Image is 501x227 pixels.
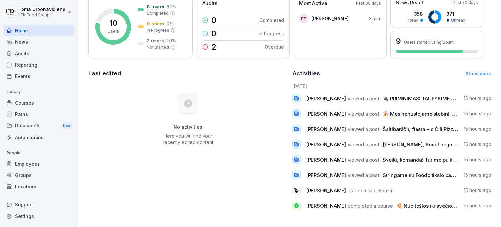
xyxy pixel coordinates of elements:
h2: Last edited [88,69,288,78]
span: [PERSON_NAME] [306,126,346,132]
span: [PERSON_NAME] [306,111,346,117]
p: 15 hours ago [464,172,491,178]
p: 15 hours ago [464,126,491,132]
div: Documents [3,120,74,132]
a: Settings [3,210,74,222]
a: Reporting [3,59,74,71]
span: viewed a post [348,111,379,117]
a: Groups [3,170,74,181]
a: Events [3,71,74,82]
p: Overdue [265,43,284,50]
h6: [DATE] [292,83,492,89]
p: Toma Urbonavičienė [18,7,65,12]
a: Automations [3,132,74,143]
p: Completed [147,10,169,16]
p: 15 hours ago [464,187,491,194]
p: 2 users [147,37,164,44]
span: viewed a post [348,95,379,102]
p: 358 [408,10,423,17]
p: Users started using Bounti [404,40,455,45]
p: [PERSON_NAME] [311,15,349,22]
div: New [61,122,72,130]
span: [PERSON_NAME] [306,203,346,209]
a: News [3,36,74,48]
span: started using Bounti [348,187,392,194]
a: Home [3,25,74,36]
a: Show more [466,71,491,76]
p: Read [408,17,418,23]
p: LTK Food Group [18,13,65,17]
p: Not Started [147,44,169,50]
span: [PERSON_NAME] [306,95,346,102]
span: [PERSON_NAME] [306,172,346,178]
p: Library [3,87,74,97]
a: Audits [3,48,74,59]
h3: 9 [396,36,401,47]
div: ET [299,14,308,23]
p: 0 [211,16,216,24]
a: Paths [3,108,74,120]
p: Unread [451,17,465,23]
a: Locations [3,181,74,192]
p: 10 [109,19,117,27]
span: viewed a post [348,141,379,148]
span: completed a course [348,203,393,209]
p: In Progress [258,30,284,37]
p: Past 30 days [356,0,381,6]
p: 15 hours ago [464,203,491,209]
p: 15 hours ago [464,141,491,148]
p: 80 % [166,3,176,10]
p: Users [108,28,119,34]
p: 15 hours ago [464,156,491,163]
span: viewed a post [348,126,379,132]
p: 15 hours ago [464,95,491,102]
div: Support [3,199,74,210]
p: 371 [447,10,465,17]
span: viewed a post [348,172,379,178]
a: DocumentsNew [3,120,74,132]
p: 8 users [147,3,164,10]
h2: Activities [292,69,320,78]
p: 3 min. [369,15,381,22]
a: Employees [3,158,74,170]
p: Here you will find your recently edited content [155,133,221,146]
p: 15 hours ago [464,110,491,117]
span: [PERSON_NAME] [306,187,346,194]
p: 0 users [147,20,164,27]
p: People [3,148,74,158]
p: 2 [211,43,217,51]
span: [PERSON_NAME] [306,141,346,148]
h5: No activities [155,124,221,130]
p: 20 % [166,37,176,44]
span: [PERSON_NAME] [306,157,346,163]
p: Completed [259,17,284,24]
p: 0 % [166,20,174,27]
p: In Progress [147,27,169,33]
a: Courses [3,97,74,108]
span: viewed a post [348,157,379,163]
p: 0 [211,30,216,38]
